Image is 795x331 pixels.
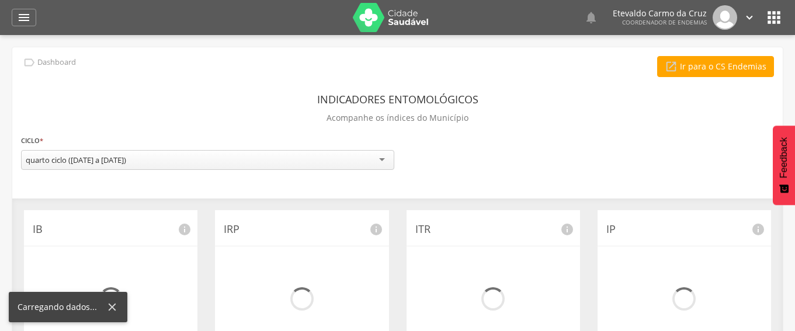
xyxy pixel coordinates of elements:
[23,56,36,69] i: 
[17,11,31,25] i: 
[584,5,598,30] a: 
[178,222,192,236] i: info
[12,9,36,26] a: 
[26,155,126,165] div: quarto ciclo ([DATE] a [DATE])
[743,11,756,24] i: 
[743,5,756,30] a: 
[751,222,765,236] i: info
[369,222,383,236] i: info
[665,60,678,73] i: 
[327,110,468,126] p: Acompanhe os índices do Município
[317,89,478,110] header: Indicadores Entomológicos
[224,222,380,237] p: IRP
[18,301,106,313] div: Carregando dados...
[37,58,76,67] p: Dashboard
[622,18,707,26] span: Coordenador de Endemias
[765,8,783,27] i: 
[21,134,43,147] label: Ciclo
[33,222,189,237] p: IB
[613,9,707,18] p: Etevaldo Carmo da Cruz
[779,137,789,178] span: Feedback
[657,56,774,77] a: Ir para o CS Endemias
[606,222,762,237] p: IP
[560,222,574,236] i: info
[584,11,598,25] i: 
[773,126,795,205] button: Feedback - Mostrar pesquisa
[415,222,571,237] p: ITR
